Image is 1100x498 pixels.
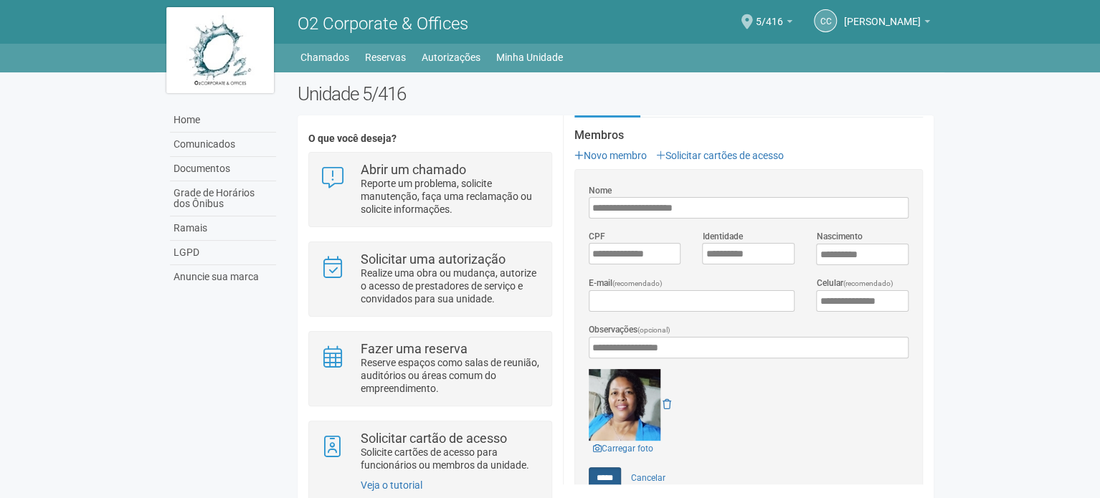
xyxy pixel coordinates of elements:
strong: Fazer uma reserva [361,341,468,356]
span: Caio Catarino [844,2,921,27]
img: logo.jpg [166,7,274,93]
span: (recomendado) [612,279,663,287]
label: Identidade [702,230,742,243]
a: LGPD [170,241,276,265]
a: Minha Unidade [496,47,563,67]
strong: Solicitar cartão de acesso [361,431,507,446]
a: Solicitar uma autorização Realize uma obra ou mudança, autorize o acesso de prestadores de serviç... [320,253,540,305]
a: Veja o tutorial [361,479,422,491]
img: GetFile [589,369,660,441]
a: Remover [663,398,671,410]
strong: Abrir um chamado [361,162,466,177]
label: Observações [589,323,670,337]
p: Realize uma obra ou mudança, autorize o acesso de prestadores de serviço e convidados para sua un... [361,267,541,305]
a: Novo membro [574,150,647,161]
a: [PERSON_NAME] [844,18,930,29]
a: Anuncie sua marca [170,265,276,289]
a: Chamados [300,47,349,67]
span: (recomendado) [843,279,893,287]
a: Grade de Horários dos Ônibus [170,181,276,216]
a: Abrir um chamado Reporte um problema, solicite manutenção, faça uma reclamação ou solicite inform... [320,163,540,216]
a: Solicitar cartão de acesso Solicite cartões de acesso para funcionários ou membros da unidade. [320,432,540,471]
a: Comunicados [170,133,276,157]
a: Solicitar cartões de acesso [656,150,784,161]
h4: O que você deseja? [308,133,551,144]
a: Documentos [170,157,276,181]
label: CPF [589,230,605,243]
span: (opcional) [637,326,670,334]
span: 5/416 [756,2,783,27]
a: Autorizações [422,47,480,67]
p: Reserve espaços como salas de reunião, auditórios ou áreas comum do empreendimento. [361,356,541,395]
p: Reporte um problema, solicite manutenção, faça uma reclamação ou solicite informações. [361,177,541,216]
label: Nascimento [816,230,862,243]
a: Ramais [170,216,276,241]
h2: Unidade 5/416 [298,83,934,105]
label: Celular [816,277,893,290]
a: Reservas [365,47,406,67]
strong: Solicitar uma autorização [361,252,506,267]
strong: Membros [574,129,923,142]
label: Nome [589,184,612,197]
label: E-mail [589,277,663,290]
a: 5/416 [756,18,792,29]
a: Home [170,108,276,133]
a: Cancelar [623,467,673,489]
a: Fazer uma reserva Reserve espaços como salas de reunião, auditórios ou áreas comum do empreendime... [320,343,540,395]
span: O2 Corporate & Offices [298,14,468,34]
p: Solicite cartões de acesso para funcionários ou membros da unidade. [361,446,541,471]
a: CC [814,9,837,32]
a: Carregar foto [589,441,658,456]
